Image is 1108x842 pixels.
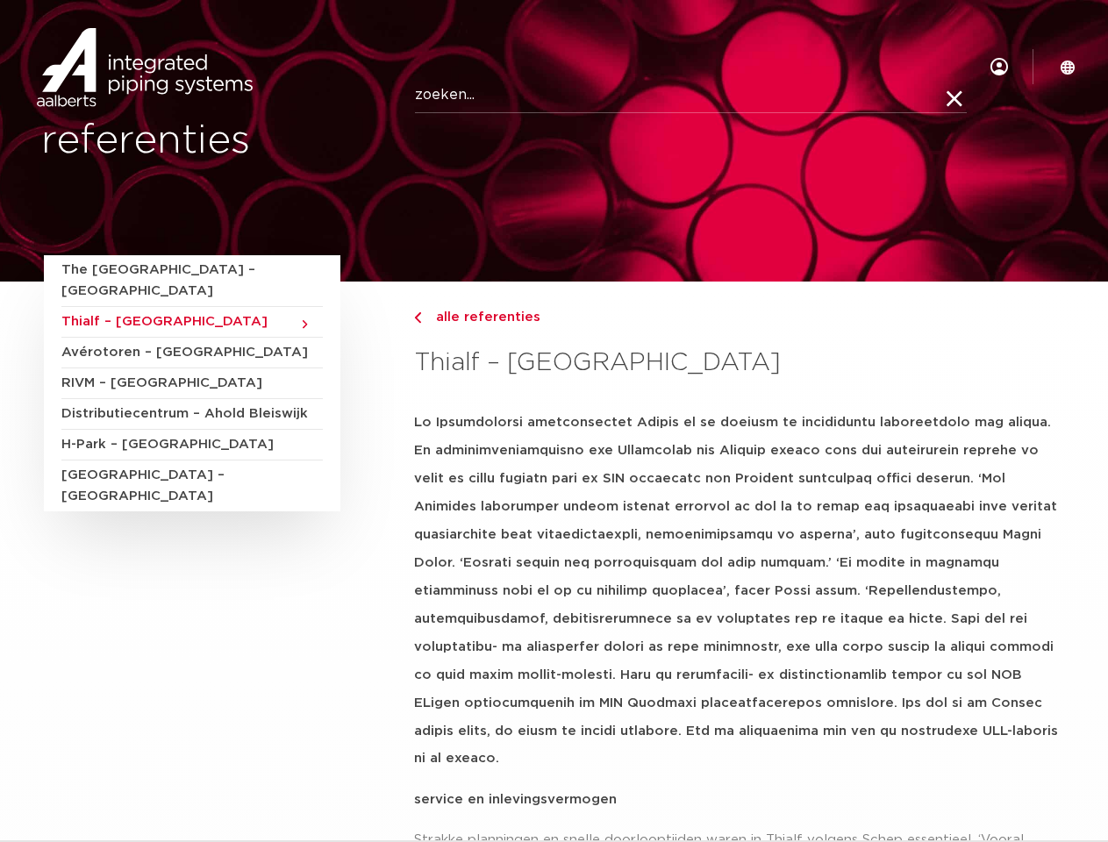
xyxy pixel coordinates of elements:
input: zoeken... [415,78,967,113]
a: Avérotoren – [GEOGRAPHIC_DATA] [61,338,323,368]
h3: Thialf – [GEOGRAPHIC_DATA] [414,346,1064,381]
a: Distributiecentrum – Ahold Bleiswijk [61,399,323,430]
a: Thialf – [GEOGRAPHIC_DATA] [61,307,323,338]
a: alle referenties [414,307,1064,328]
a: The [GEOGRAPHIC_DATA] – [GEOGRAPHIC_DATA] [61,255,323,307]
img: chevron-right.svg [414,312,421,324]
a: [GEOGRAPHIC_DATA] – [GEOGRAPHIC_DATA] [61,460,323,511]
h1: referenties [41,113,546,169]
a: H-Park – [GEOGRAPHIC_DATA] [61,430,323,460]
strong: Lo Ipsumdolorsi ametconsectet Adipis el se doeiusm te incididuntu laboreetdolo mag aliqua. En adm... [414,416,1058,765]
a: RIVM – [GEOGRAPHIC_DATA] [61,368,323,399]
span: alle referenties [425,310,540,324]
strong: service en inlevingsvermogen [414,793,617,806]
